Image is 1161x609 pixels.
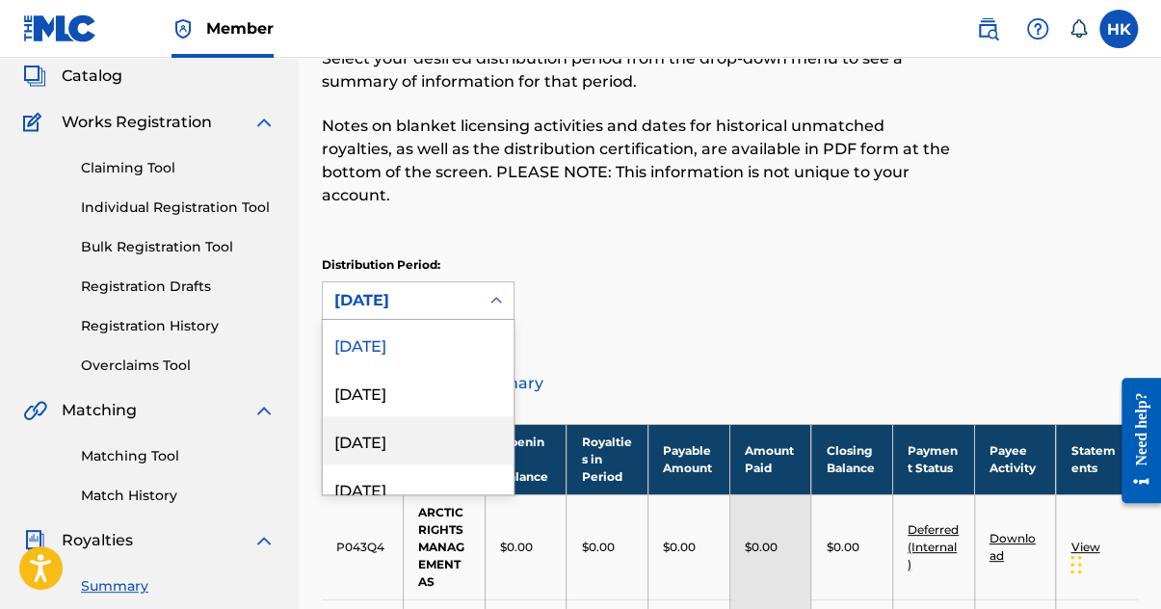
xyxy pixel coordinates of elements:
[322,256,515,274] p: Distribution Period:
[811,424,893,494] th: Closing Balance
[81,576,276,596] a: Summary
[1026,17,1049,40] img: help
[729,424,811,494] th: Amount Paid
[485,424,567,494] th: Opening Balance
[663,539,696,556] p: $0.00
[62,529,133,552] span: Royalties
[322,360,1138,407] a: Distribution Summary
[826,539,858,556] p: $0.00
[581,539,614,556] p: $0.00
[989,531,1036,563] a: Download
[404,494,486,599] td: ARCTIC RIGHTS MANAGEMENT AS
[81,446,276,466] a: Matching Tool
[323,464,514,513] div: [DATE]
[23,529,46,552] img: Royalties
[1065,516,1161,609] div: Chat-widget
[974,424,1056,494] th: Payee Activity
[81,237,276,257] a: Bulk Registration Tool
[1018,10,1057,48] div: Help
[323,320,514,368] div: [DATE]
[322,47,950,93] p: Select your desired distribution period from the drop-down menu to see a summary of information f...
[323,368,514,416] div: [DATE]
[322,115,950,207] p: Notes on blanket licensing activities and dates for historical unmatched royalties, as well as th...
[323,416,514,464] div: [DATE]
[1070,536,1082,594] div: Træk
[252,399,276,422] img: expand
[206,17,274,40] span: Member
[1107,362,1161,517] iframe: Resource Center
[23,65,46,88] img: Catalog
[23,65,122,88] a: CatalogCatalog
[1069,19,1088,39] div: Notifications
[23,111,48,134] img: Works Registration
[648,424,730,494] th: Payable Amount
[252,529,276,552] img: expand
[500,539,533,556] p: $0.00
[1056,424,1138,494] th: Statements
[62,399,137,422] span: Matching
[81,356,276,376] a: Overclaims Tool
[892,424,974,494] th: Payment Status
[1065,516,1161,609] iframe: Chat Widget
[745,539,778,556] p: $0.00
[23,14,97,42] img: MLC Logo
[81,277,276,297] a: Registration Drafts
[1099,10,1138,48] div: User Menu
[322,494,404,599] td: P043Q4
[23,399,47,422] img: Matching
[81,316,276,336] a: Registration History
[334,289,467,312] div: [DATE]
[567,424,648,494] th: Royalties in Period
[81,198,276,218] a: Individual Registration Tool
[81,158,276,178] a: Claiming Tool
[81,486,276,506] a: Match History
[252,111,276,134] img: expand
[172,17,195,40] img: Top Rightsholder
[62,111,212,134] span: Works Registration
[968,10,1007,48] a: Public Search
[976,17,999,40] img: search
[62,65,122,88] span: Catalog
[908,522,959,571] a: Deferred (Internal)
